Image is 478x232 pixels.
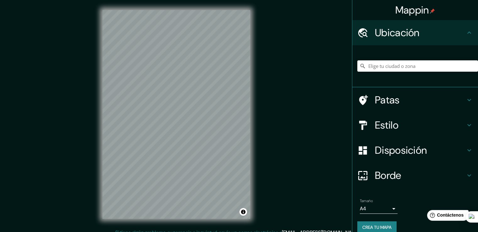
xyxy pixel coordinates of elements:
[102,10,250,219] canvas: Mapa
[375,93,400,107] font: Patas
[352,163,478,188] div: Borde
[375,119,398,132] font: Estilo
[360,198,373,203] font: Tamaño
[375,169,401,182] font: Borde
[239,208,247,216] button: Activar o desactivar atribución
[357,60,478,72] input: Elige tu ciudad o zona
[360,204,398,214] div: A4
[352,138,478,163] div: Disposición
[352,87,478,113] div: Patas
[352,113,478,138] div: Estilo
[360,205,366,212] font: A4
[375,26,420,39] font: Ubicación
[362,224,392,230] font: Crea tu mapa
[375,144,427,157] font: Disposición
[395,3,429,17] font: Mappin
[430,8,435,14] img: pin-icon.png
[352,20,478,45] div: Ubicación
[422,207,471,225] iframe: Lanzador de widgets de ayuda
